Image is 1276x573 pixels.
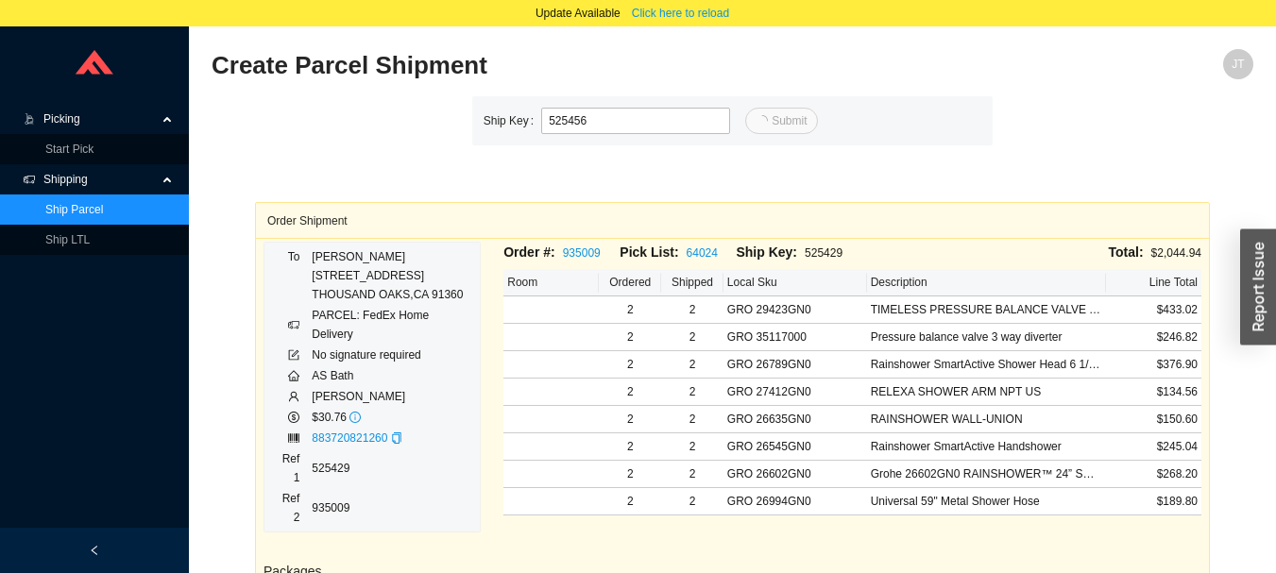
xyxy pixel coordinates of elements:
[661,461,723,488] td: 2
[661,488,723,515] td: 2
[661,296,723,324] td: 2
[723,379,867,406] td: GRO 27412GN0
[723,324,867,351] td: GRO 35117000
[45,203,103,216] a: Ship Parcel
[661,379,723,406] td: 2
[599,296,661,324] td: 2
[45,233,90,246] a: Ship LTL
[312,431,387,445] a: 883720821260
[723,406,867,433] td: GRO 26635GN0
[503,269,599,296] th: Room
[311,407,472,428] td: $30.76
[871,492,1102,511] div: Universal 59" Metal Shower Hose
[871,355,1102,374] div: Rainshower SmartActive Shower Head 6 1/2" - 3 Sprays - Brushed Cool Sunrise
[1106,351,1201,379] td: $376.90
[391,432,402,444] span: copy
[871,328,1102,346] div: Pressure balance valve 3 way diverter
[1109,244,1144,260] span: Total:
[267,203,1198,238] div: Order Shipment
[311,488,472,528] td: 935009
[871,300,1102,319] div: TIMELESS PRESSURE BALANCE VALVE TRIM WITH 2-WAY DIVERTER WITH CARTRIDGE, Brushed Cool Sunrise
[736,244,797,260] span: Ship Key:
[867,269,1106,296] th: Description
[288,391,299,402] span: user
[723,296,867,324] td: GRO 29423GN0
[1106,488,1201,515] td: $189.80
[661,406,723,433] td: 2
[503,244,554,260] span: Order #:
[1232,49,1244,79] span: JT
[1106,406,1201,433] td: $150.60
[43,104,157,134] span: Picking
[687,246,718,260] a: 64024
[723,351,867,379] td: GRO 26789GN0
[563,246,601,260] a: 935009
[632,4,729,23] span: Click here to reload
[1106,461,1201,488] td: $268.20
[853,242,1201,263] div: $2,044.94
[723,433,867,461] td: GRO 26545GN0
[349,412,361,423] span: info-circle
[599,488,661,515] td: 2
[272,246,311,305] td: To
[212,49,993,82] h2: Create Parcel Shipment
[45,143,94,156] a: Start Pick
[288,432,299,444] span: barcode
[661,433,723,461] td: 2
[1106,433,1201,461] td: $245.04
[599,351,661,379] td: 2
[484,108,541,134] label: Ship Key
[661,269,723,296] th: Shipped
[272,448,311,488] td: Ref 1
[288,412,299,423] span: dollar
[311,305,472,345] td: PARCEL: FedEx Home Delivery
[871,382,1102,401] div: RELEXA SHOWER ARM NPT US
[599,324,661,351] td: 2
[723,488,867,515] td: GRO 26994GN0
[723,461,867,488] td: GRO 26602GN0
[871,410,1102,429] div: RAINSHOWER WALL-UNION
[736,242,852,263] div: 525429
[391,429,402,447] div: Copy
[599,433,661,461] td: 2
[599,269,661,296] th: Ordered
[1106,269,1201,296] th: Line Total
[311,448,472,488] td: 525429
[599,461,661,488] td: 2
[1106,379,1201,406] td: $134.56
[723,269,867,296] th: Local Sku
[311,345,472,365] td: No signature required
[620,244,678,260] span: Pick List:
[43,164,157,194] span: Shipping
[661,351,723,379] td: 2
[871,437,1102,456] div: Rainshower SmartActive Handshower
[312,247,471,304] div: [PERSON_NAME] [STREET_ADDRESS] THOUSAND OAKS , CA 91360
[311,386,472,407] td: [PERSON_NAME]
[871,464,1102,483] div: Grohe 26602GN0 RAINSHOWER™ 24” SHOWER SLIDE BAR in Brushed Cool Sunrise
[311,365,472,386] td: AS Bath
[288,370,299,381] span: home
[1106,324,1201,351] td: $246.82
[1106,296,1201,324] td: $433.02
[599,379,661,406] td: 2
[599,406,661,433] td: 2
[89,545,100,556] span: left
[661,324,723,351] td: 2
[745,108,818,134] button: Submit
[288,349,299,361] span: form
[272,488,311,528] td: Ref 2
